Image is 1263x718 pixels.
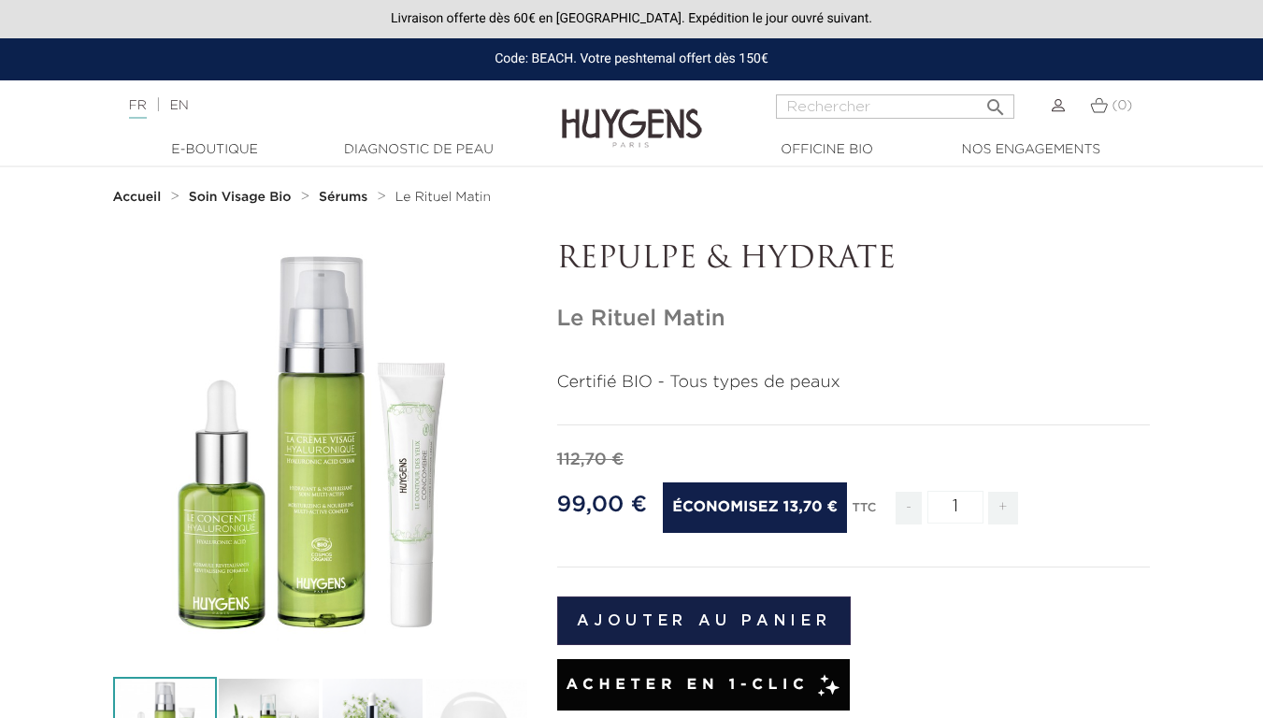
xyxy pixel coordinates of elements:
[120,94,512,117] div: |
[1112,99,1132,112] span: (0)
[395,190,491,205] a: Le Rituel Matin
[557,596,852,645] button: Ajouter au panier
[113,191,162,204] strong: Accueil
[557,452,624,468] span: 112,70 €
[984,91,1007,113] i: 
[988,492,1018,524] span: +
[189,191,292,204] strong: Soin Visage Bio
[319,191,367,204] strong: Sérums
[189,190,296,205] a: Soin Visage Bio
[776,94,1014,119] input: Rechercher
[319,190,372,205] a: Sérums
[129,99,147,119] a: FR
[113,190,165,205] a: Accueil
[325,140,512,160] a: Diagnostic de peau
[896,492,922,524] span: -
[663,482,847,533] span: Économisez 13,70 €
[927,491,983,524] input: Quantité
[938,140,1125,160] a: Nos engagements
[979,89,1012,114] button: 
[557,370,1151,395] p: Certifié BIO - Tous types de peaux
[557,242,1151,278] p: REPULPE & HYDRATE
[562,79,702,151] img: Huygens
[734,140,921,160] a: Officine Bio
[853,488,877,538] div: TTC
[122,140,309,160] a: E-Boutique
[557,306,1151,333] h1: Le Rituel Matin
[395,191,491,204] span: Le Rituel Matin
[169,99,188,112] a: EN
[557,494,647,516] span: 99,00 €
